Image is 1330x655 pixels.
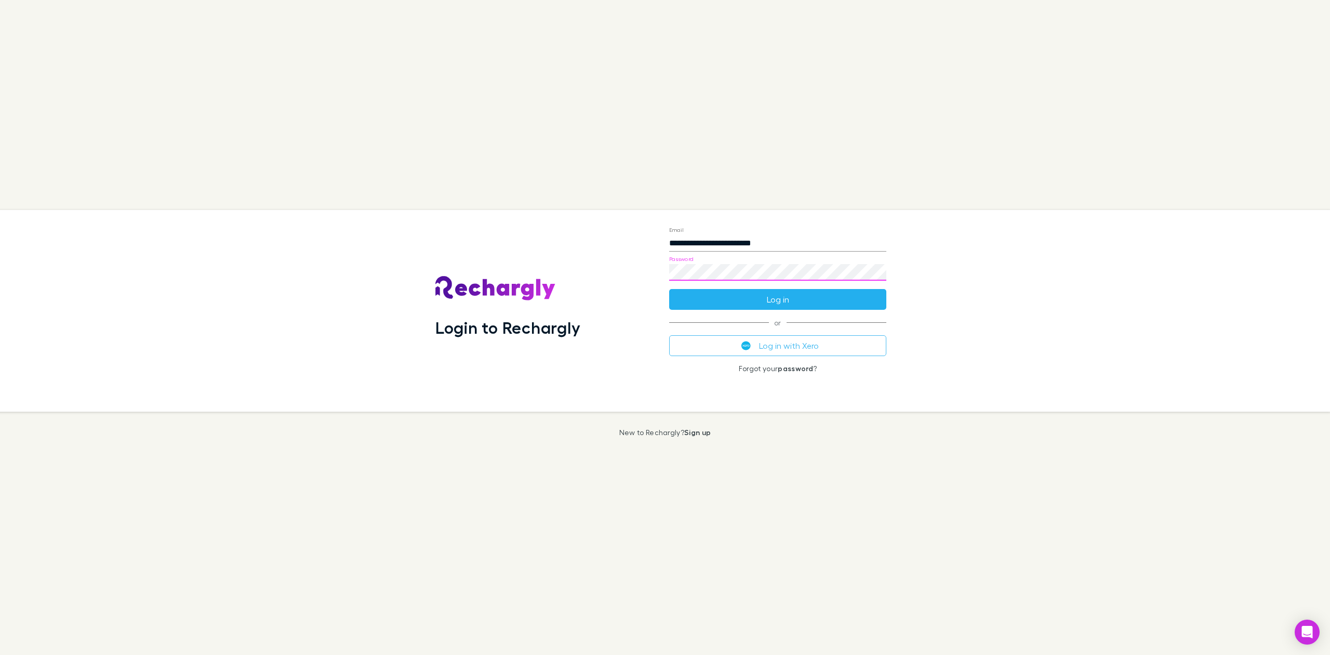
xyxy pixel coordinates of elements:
[684,428,711,437] a: Sign up
[1295,620,1320,645] div: Open Intercom Messenger
[619,428,711,437] p: New to Rechargly?
[435,318,580,337] h1: Login to Rechargly
[669,255,694,263] label: Password
[741,341,751,350] img: Xero's logo
[669,226,683,234] label: Email
[669,364,886,373] p: Forgot your ?
[435,276,556,301] img: Rechargly's Logo
[669,322,886,323] span: or
[669,335,886,356] button: Log in with Xero
[669,289,886,310] button: Log in
[778,364,813,373] a: password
